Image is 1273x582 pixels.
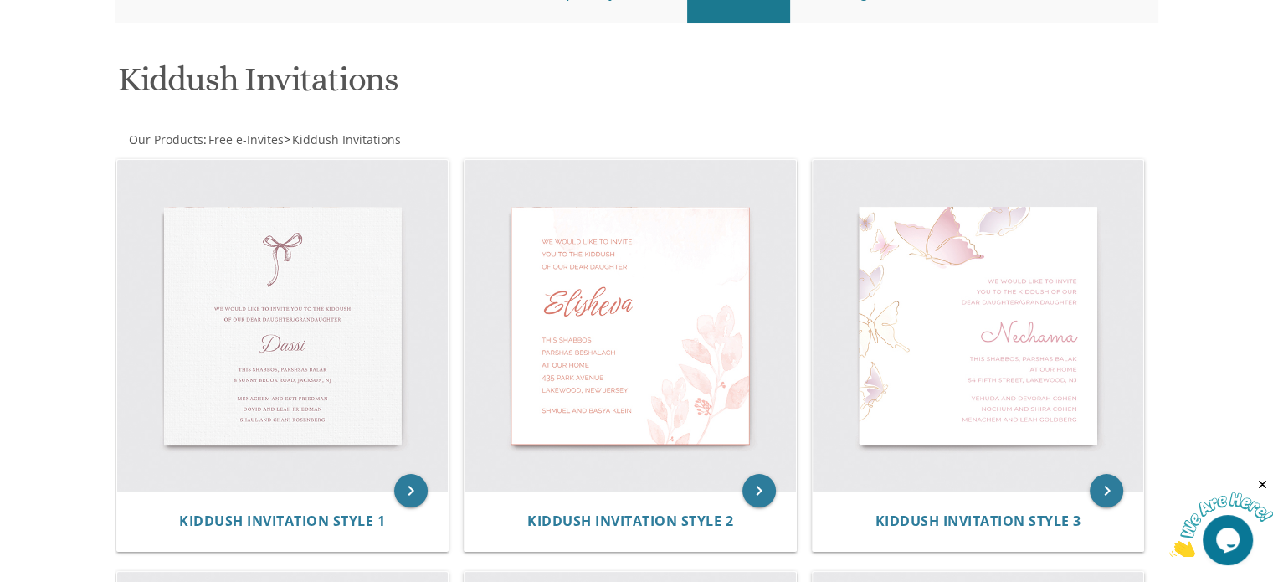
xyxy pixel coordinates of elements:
a: keyboard_arrow_right [394,474,428,507]
h1: Kiddush Invitations [118,61,801,111]
img: Kiddush Invitation Style 1 [117,160,449,492]
span: Kiddush Invitation Style 1 [179,512,385,530]
span: Kiddush Invitations [292,131,401,147]
span: Free e-Invites [208,131,284,147]
img: Kiddush Invitation Style 2 [465,160,796,492]
img: Kiddush Invitation Style 3 [813,160,1144,492]
a: keyboard_arrow_right [742,474,776,507]
a: Our Products [127,131,203,147]
span: Kiddush Invitation Style 3 [875,512,1081,530]
iframe: chat widget [1169,477,1273,557]
a: Kiddush Invitations [290,131,401,147]
a: Free e-Invites [207,131,284,147]
a: Kiddush Invitation Style 2 [527,513,733,529]
span: > [284,131,401,147]
a: Kiddush Invitation Style 1 [179,513,385,529]
span: Kiddush Invitation Style 2 [527,512,733,530]
div: : [115,131,637,148]
a: Kiddush Invitation Style 3 [875,513,1081,529]
a: keyboard_arrow_right [1090,474,1123,507]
